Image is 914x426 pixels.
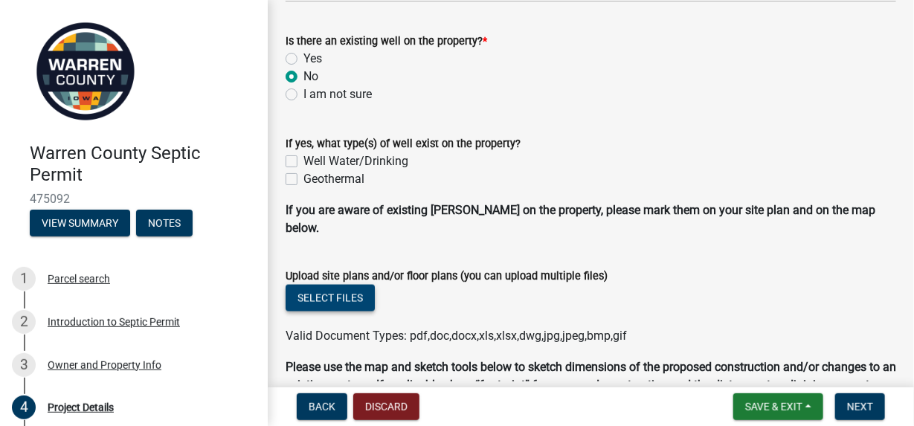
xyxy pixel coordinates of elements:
div: Introduction to Septic Permit [48,317,180,327]
label: Yes [303,50,322,68]
div: Owner and Property Info [48,360,161,370]
button: Notes [136,210,193,236]
button: Next [835,393,885,420]
span: Back [309,401,335,413]
button: Select files [286,285,375,312]
div: Parcel search [48,274,110,284]
label: Upload site plans and/or floor plans (you can upload multiple files) [286,271,608,282]
wm-modal-confirm: Summary [30,218,130,230]
label: Is there an existing well on the property? [286,36,487,47]
button: Back [297,393,347,420]
span: 475092 [30,192,238,206]
label: I am not sure [303,85,372,103]
div: 4 [12,396,36,419]
strong: Please use the map and sketch tools below to sketch dimensions of the proposed construction and/o... [286,360,896,410]
button: Save & Exit [733,393,823,420]
button: Discard [353,393,419,420]
label: Geothermal [303,170,364,188]
div: 1 [12,267,36,291]
img: Warren County, Iowa [30,16,141,127]
button: View Summary [30,210,130,236]
wm-modal-confirm: Notes [136,218,193,230]
label: No [303,68,318,85]
div: 3 [12,353,36,377]
span: Next [847,401,873,413]
div: 2 [12,310,36,334]
h4: Warren County Septic Permit [30,143,256,186]
label: Well Water/Drinking [303,152,408,170]
div: Project Details [48,402,114,413]
label: If yes, what type(s) of well exist on the property? [286,139,521,149]
span: Valid Document Types: pdf,doc,docx,xls,xlsx,dwg,jpg,jpeg,bmp,gif [286,329,627,343]
span: Save & Exit [745,401,802,413]
strong: If you are aware of existing [PERSON_NAME] on the property, please mark them on your site plan an... [286,203,875,235]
